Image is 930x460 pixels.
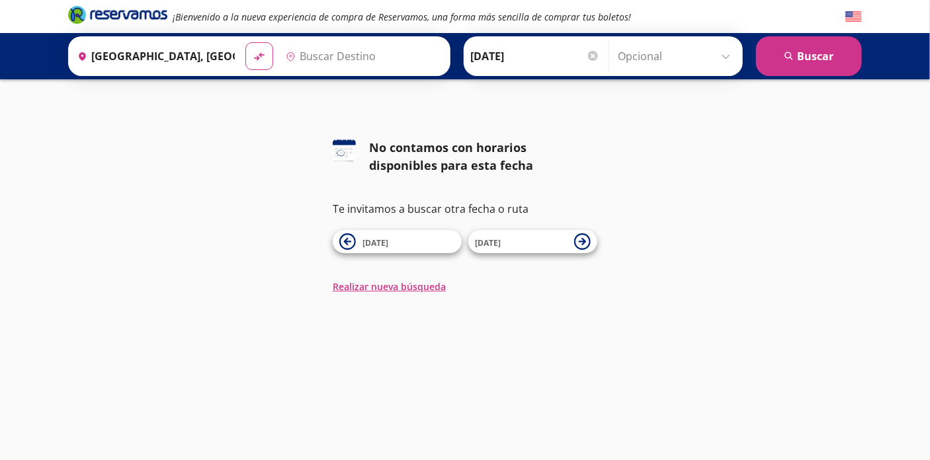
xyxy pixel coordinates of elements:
[470,40,600,73] input: Elegir Fecha
[369,139,597,174] div: No contamos con horarios disponibles para esta fecha
[68,5,167,24] i: Brand Logo
[68,5,167,28] a: Brand Logo
[468,230,597,253] button: [DATE]
[280,40,443,73] input: Buscar Destino
[618,40,736,73] input: Opcional
[845,9,862,25] button: English
[362,237,388,249] span: [DATE]
[72,40,235,73] input: Buscar Origen
[475,237,501,249] span: [DATE]
[756,36,862,76] button: Buscar
[333,280,446,293] button: Realizar nueva búsqueda
[333,201,597,217] p: Te invitamos a buscar otra fecha o ruta
[173,11,631,23] em: ¡Bienvenido a la nueva experiencia de compra de Reservamos, una forma más sencilla de comprar tus...
[333,230,462,253] button: [DATE]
